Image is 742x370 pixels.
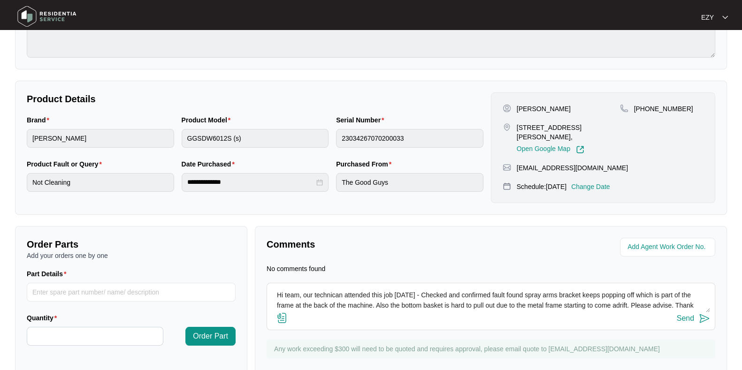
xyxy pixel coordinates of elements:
input: Date Purchased [187,177,315,187]
p: Schedule: [DATE] [517,182,566,191]
img: map-pin [503,163,511,172]
p: [EMAIL_ADDRESS][DOMAIN_NAME] [517,163,628,173]
p: Change Date [571,182,610,191]
p: [PERSON_NAME] [517,104,571,113]
label: Serial Number [336,115,388,125]
img: send-icon.svg [699,313,710,324]
img: file-attachment-doc.svg [276,312,288,324]
div: Send [677,314,694,323]
label: Product Fault or Query [27,159,106,169]
img: Link-External [576,145,584,154]
label: Quantity [27,313,61,323]
input: Product Fault or Query [27,173,174,192]
label: Brand [27,115,53,125]
p: Any work exceeding $300 will need to be quoted and requires approval, please email quote to [EMAI... [274,344,711,354]
p: Order Parts [27,238,236,251]
img: dropdown arrow [722,15,728,20]
p: No comments found [267,264,325,273]
input: Purchased From [336,173,483,192]
a: Open Google Map [517,145,584,154]
label: Purchased From [336,159,395,169]
span: Order Part [193,331,228,342]
button: Send [677,312,710,325]
input: Add Agent Work Order No. [627,242,710,253]
img: map-pin [503,123,511,131]
img: map-pin [503,182,511,190]
label: Part Details [27,269,70,279]
input: Product Model [182,129,329,148]
img: map-pin [620,104,628,113]
input: Brand [27,129,174,148]
p: [PHONE_NUMBER] [634,104,693,113]
p: Add your orders one by one [27,251,236,260]
img: user-pin [503,104,511,113]
label: Date Purchased [182,159,238,169]
input: Part Details [27,283,236,302]
p: Product Details [27,92,483,106]
input: Quantity [27,327,163,345]
p: [STREET_ADDRESS][PERSON_NAME], [517,123,620,142]
button: Order Part [185,327,236,346]
img: residentia service logo [14,2,80,30]
p: Comments [267,238,484,251]
label: Product Model [182,115,235,125]
input: Serial Number [336,129,483,148]
p: EZY [701,13,714,22]
textarea: Hi team, our technican attended this job [DATE] - Checked and confirmed fault found spray arms br... [272,288,710,312]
